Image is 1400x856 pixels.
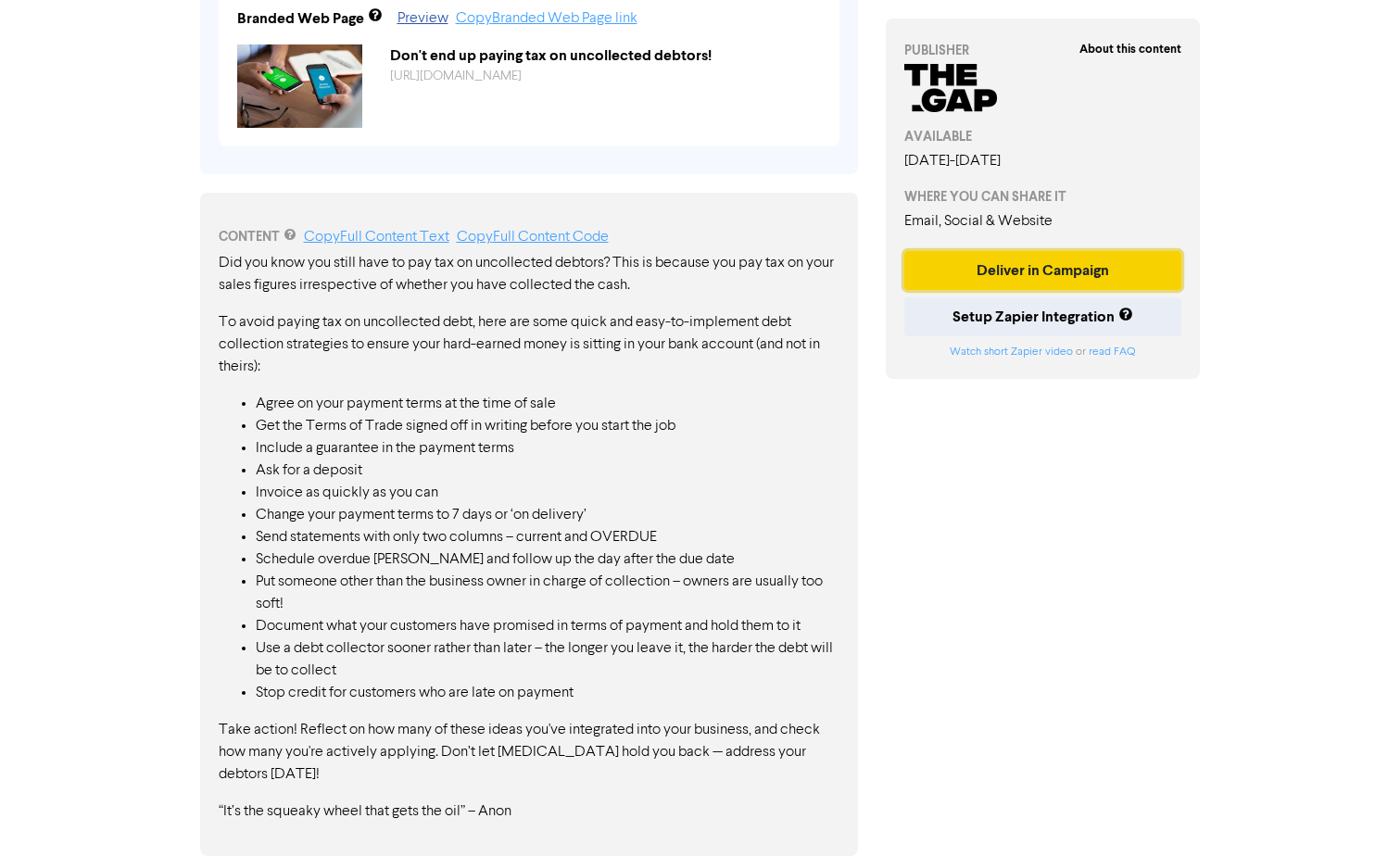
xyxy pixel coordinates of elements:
a: [URL][DOMAIN_NAME] [390,69,522,82]
li: Get the Terms of Trade signed off in writing before you start the job [256,415,839,437]
li: Stop credit for customers who are late on payment [256,682,839,704]
li: Put someone other than the business owner in charge of collection – owners are usually too soft! [256,571,839,615]
a: Copy Branded Web Page link [456,11,637,26]
li: Change your payment terms to 7 days or ‘on delivery’ [256,504,839,526]
a: Preview [397,11,448,26]
div: PUBLISHER [904,41,1182,60]
div: https://public2.bomamarketing.com/cp/3zxnSaBLVMASB3ocax4tRO?sa=243EFlFd [376,67,835,86]
li: Send statements with only two columns – current and OVERDUE [256,526,839,548]
li: Schedule overdue [PERSON_NAME] and follow up the day after the due date [256,548,839,571]
iframe: Chat Widget [1167,656,1400,856]
a: Copy Full Content Text [304,230,449,245]
button: Setup Zapier Integration [904,297,1182,336]
a: Watch short Zapier video [950,346,1073,358]
div: or [904,344,1182,360]
a: read FAQ [1089,346,1135,358]
div: WHERE YOU CAN SHARE IT [904,187,1182,207]
a: Copy Full Content Code [457,230,609,245]
strong: About this content [1079,42,1181,57]
li: Ask for a deposit [256,459,839,482]
p: Take action! Reflect on how many of these ideas you've integrated into your business, and check h... [219,719,839,786]
p: Did you know you still have to pay tax on uncollected debtors? This is because you pay tax on you... [219,252,839,296]
li: Use a debt collector sooner rather than later – the longer you leave it, the harder the debt will... [256,637,839,682]
p: To avoid paying tax on uncollected debt, here are some quick and easy-to-implement debt collectio... [219,311,839,378]
div: CONTENT [219,226,839,248]
li: Invoice as quickly as you can [256,482,839,504]
div: [DATE] - [DATE] [904,150,1182,172]
div: Branded Web Page [237,7,364,30]
div: Email, Social & Website [904,210,1182,233]
p: “It’s the squeaky wheel that gets the oil” – Anon [219,800,839,823]
button: Deliver in Campaign [904,251,1182,290]
li: Document what your customers have promised in terms of payment and hold them to it [256,615,839,637]
div: Don't end up paying tax on uncollected debtors! [376,44,835,67]
li: Include a guarantee in the payment terms [256,437,839,459]
li: Agree on your payment terms at the time of sale [256,393,839,415]
div: AVAILABLE [904,127,1182,146]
